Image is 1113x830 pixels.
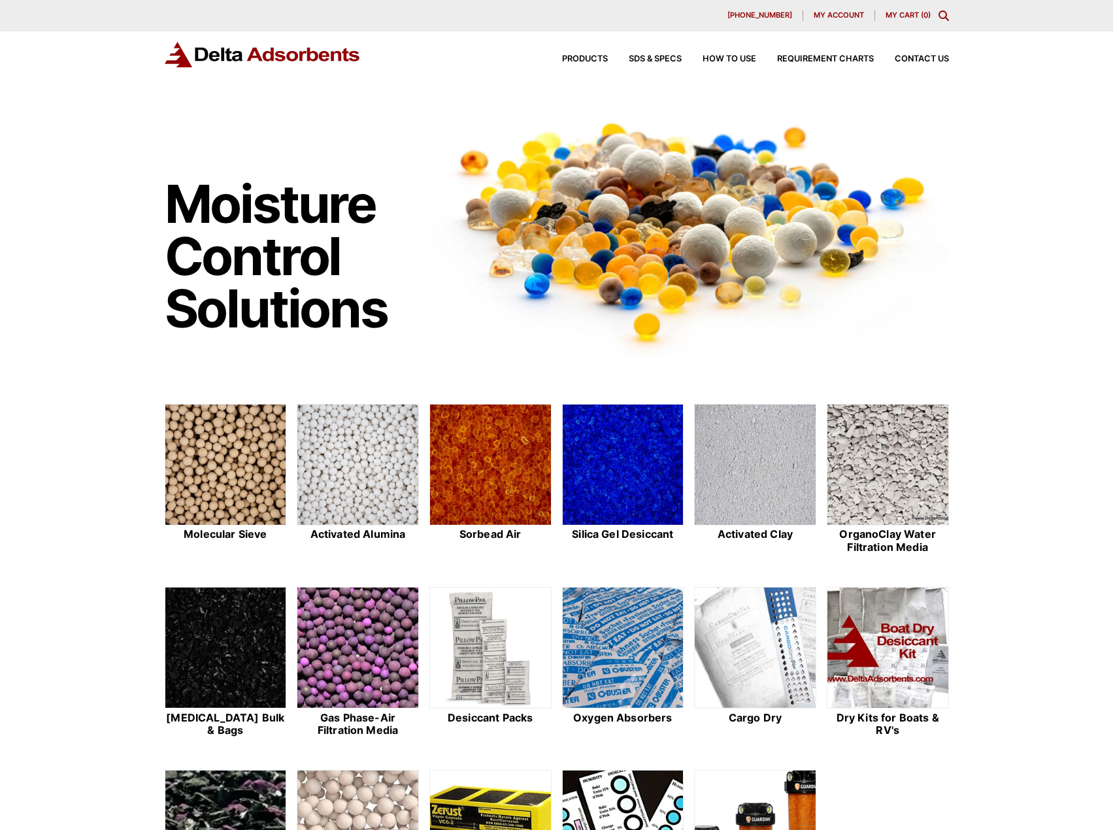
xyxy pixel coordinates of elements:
span: 0 [923,10,928,20]
a: Molecular Sieve [165,404,287,556]
a: Desiccant Packs [429,587,552,739]
a: My account [803,10,875,21]
h2: Cargo Dry [694,712,816,724]
h2: Oxygen Absorbers [562,712,684,724]
a: Dry Kits for Boats & RV's [827,587,949,739]
h2: [MEDICAL_DATA] Bulk & Bags [165,712,287,737]
a: Sorbead Air [429,404,552,556]
a: Requirement Charts [756,55,874,63]
a: Activated Alumina [297,404,419,556]
h2: Sorbead Air [429,528,552,540]
a: [PHONE_NUMBER] [717,10,803,21]
h2: Desiccant Packs [429,712,552,724]
img: Image [429,99,949,362]
h2: Activated Alumina [297,528,419,540]
h2: Silica Gel Desiccant [562,528,684,540]
a: SDS & SPECS [608,55,682,63]
a: Cargo Dry [694,587,816,739]
h2: Molecular Sieve [165,528,287,540]
span: Requirement Charts [777,55,874,63]
a: How to Use [682,55,756,63]
a: My Cart (0) [886,10,931,20]
img: Delta Adsorbents [165,42,361,67]
h2: Gas Phase-Air Filtration Media [297,712,419,737]
h2: Dry Kits for Boats & RV's [827,712,949,737]
span: How to Use [703,55,756,63]
a: Oxygen Absorbers [562,587,684,739]
span: Products [562,55,608,63]
a: [MEDICAL_DATA] Bulk & Bags [165,587,287,739]
div: Toggle Modal Content [939,10,949,21]
h2: Activated Clay [694,528,816,540]
a: OrganoClay Water Filtration Media [827,404,949,556]
a: Silica Gel Desiccant [562,404,684,556]
h1: Moisture Control Solutions [165,178,417,335]
h2: OrganoClay Water Filtration Media [827,528,949,553]
span: [PHONE_NUMBER] [727,12,792,19]
a: Gas Phase-Air Filtration Media [297,587,419,739]
span: SDS & SPECS [629,55,682,63]
a: Activated Clay [694,404,816,556]
a: Products [541,55,608,63]
span: My account [814,12,864,19]
a: Contact Us [874,55,949,63]
span: Contact Us [895,55,949,63]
